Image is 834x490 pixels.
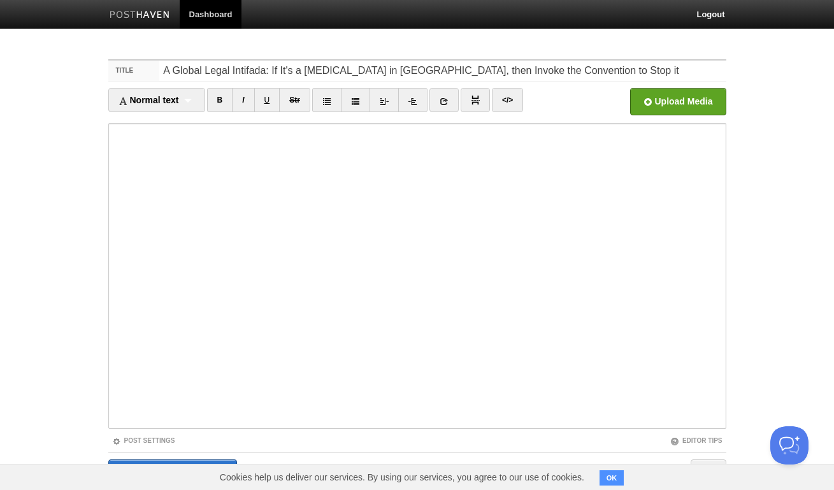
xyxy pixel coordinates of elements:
a: B [207,88,233,112]
a: Str [279,88,310,112]
a: Post Settings [112,437,175,444]
span: Cookies help us deliver our services. By using our services, you agree to our use of cookies. [207,465,597,490]
img: Posthaven-bar [110,11,170,20]
label: Title [108,61,160,81]
a: U [254,88,280,112]
a: </> [492,88,523,112]
a: I [232,88,254,112]
a: Editor Tips [670,437,723,444]
span: Normal text [119,95,179,105]
iframe: Help Scout Beacon - Open [770,426,809,465]
del: Str [289,96,300,104]
button: OK [600,470,624,486]
img: pagebreak-icon.png [471,96,480,104]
